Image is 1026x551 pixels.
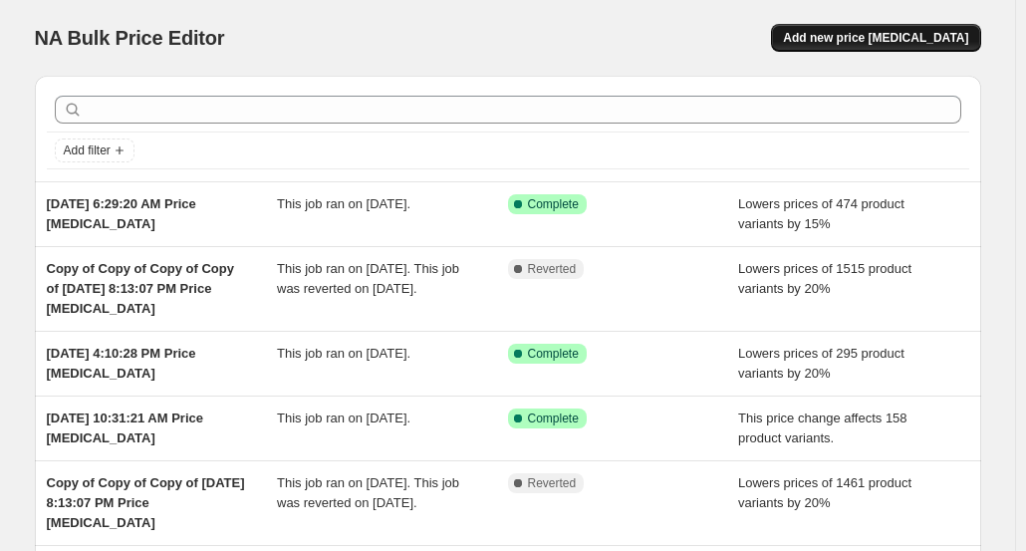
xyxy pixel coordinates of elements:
span: Lowers prices of 295 product variants by 20% [738,346,904,381]
span: This job ran on [DATE]. This job was reverted on [DATE]. [277,475,459,510]
span: [DATE] 4:10:28 PM Price [MEDICAL_DATA] [47,346,196,381]
span: This job ran on [DATE]. [277,196,410,211]
button: Add filter [55,138,134,162]
span: Complete [528,411,579,426]
span: This job ran on [DATE]. [277,346,410,361]
span: Add new price [MEDICAL_DATA] [783,30,968,46]
span: This price change affects 158 product variants. [738,411,907,445]
span: Complete [528,196,579,212]
span: Lowers prices of 1515 product variants by 20% [738,261,911,296]
span: Copy of Copy of Copy of Copy of [DATE] 8:13:07 PM Price [MEDICAL_DATA] [47,261,234,316]
span: Lowers prices of 1461 product variants by 20% [738,475,911,510]
span: Lowers prices of 474 product variants by 15% [738,196,904,231]
span: Complete [528,346,579,362]
span: Reverted [528,475,577,491]
span: Copy of Copy of Copy of [DATE] 8:13:07 PM Price [MEDICAL_DATA] [47,475,245,530]
span: [DATE] 10:31:21 AM Price [MEDICAL_DATA] [47,411,204,445]
button: Add new price [MEDICAL_DATA] [771,24,980,52]
span: NA Bulk Price Editor [35,27,225,49]
span: Reverted [528,261,577,277]
span: This job ran on [DATE]. [277,411,410,425]
span: This job ran on [DATE]. This job was reverted on [DATE]. [277,261,459,296]
span: [DATE] 6:29:20 AM Price [MEDICAL_DATA] [47,196,196,231]
span: Add filter [64,142,111,158]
